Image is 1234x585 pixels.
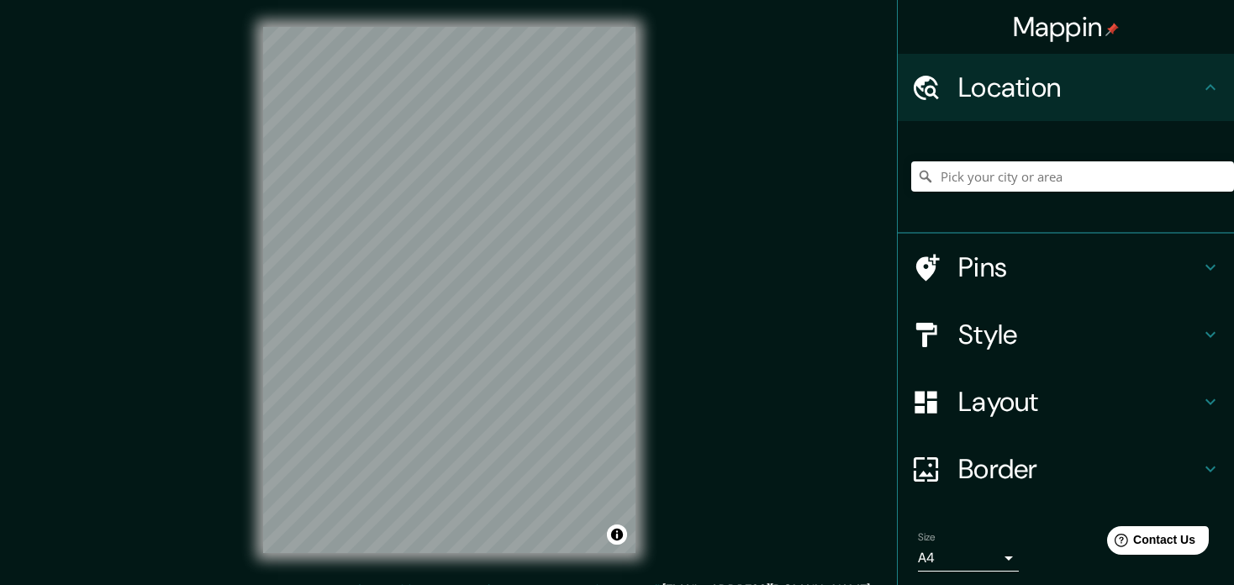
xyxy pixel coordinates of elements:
img: pin-icon.png [1105,23,1119,36]
h4: Style [958,318,1200,351]
div: Location [898,54,1234,121]
div: Style [898,301,1234,368]
div: Border [898,435,1234,503]
input: Pick your city or area [911,161,1234,192]
h4: Border [958,452,1200,486]
div: Pins [898,234,1234,301]
h4: Location [958,71,1200,104]
div: A4 [918,545,1019,572]
h4: Mappin [1013,10,1120,44]
label: Size [918,530,936,545]
iframe: Help widget launcher [1084,519,1216,567]
button: Toggle attribution [607,524,627,545]
h4: Pins [958,250,1200,284]
div: Layout [898,368,1234,435]
canvas: Map [263,27,635,553]
h4: Layout [958,385,1200,419]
